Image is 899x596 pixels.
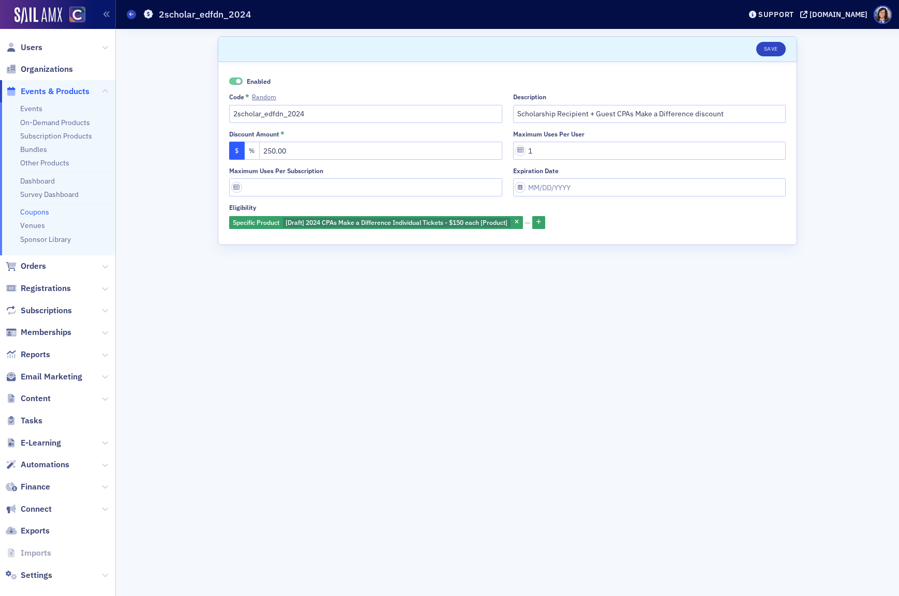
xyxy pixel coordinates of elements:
[21,349,50,360] span: Reports
[6,547,51,559] a: Imports
[21,570,52,581] span: Settings
[6,371,82,383] a: Email Marketing
[20,207,49,217] a: Coupons
[20,190,79,199] a: Survey Dashboard
[20,104,42,113] a: Events
[758,10,794,19] div: Support
[229,78,243,85] span: Enabled
[6,393,51,404] a: Content
[233,218,279,226] span: Specific Product
[21,459,69,470] span: Automations
[229,216,523,229] div: [Draft] 2024 CPAs Make a Difference Individual Tickets - $150 each [Product]
[513,178,786,196] input: MM/DD/YYYY
[21,437,61,449] span: E-Learning
[21,283,71,294] span: Registrations
[20,145,47,154] a: Bundles
[6,459,69,470] a: Automations
[21,481,50,493] span: Finance
[21,261,46,272] span: Orders
[229,130,279,138] div: Discount Amount
[6,525,50,537] a: Exports
[6,415,42,426] a: Tasks
[6,481,50,493] a: Finance
[513,167,559,175] div: Expiration date
[21,393,51,404] span: Content
[810,10,867,19] div: [DOMAIN_NAME]
[20,221,45,230] a: Venues
[21,503,52,515] span: Connect
[21,547,51,559] span: Imports
[800,11,871,18] button: [DOMAIN_NAME]
[14,7,62,24] img: SailAMX
[229,167,323,175] div: Maximum uses per subscription
[513,130,585,138] div: Maximum uses per user
[286,218,507,226] span: [Draft] 2024 CPAs Make a Difference Individual Tickets - $150 each [Product]
[21,86,89,97] span: Events & Products
[20,235,71,244] a: Sponsor Library
[21,371,82,383] span: Email Marketing
[6,42,42,53] a: Users
[6,261,46,272] a: Orders
[6,64,73,75] a: Organizations
[280,130,284,137] abbr: This field is required
[252,93,276,101] button: Code*
[6,349,50,360] a: Reports
[6,305,72,316] a: Subscriptions
[21,415,42,426] span: Tasks
[69,7,85,23] img: SailAMX
[20,118,90,127] a: On-Demand Products
[21,64,73,75] span: Organizations
[20,131,92,141] a: Subscription Products
[20,176,55,186] a: Dashboard
[229,93,244,101] div: Code
[62,7,85,24] a: View Homepage
[159,8,251,21] h1: 2scholar_edfdn_2024
[6,437,61,449] a: E-Learning
[21,525,50,537] span: Exports
[21,327,71,338] span: Memberships
[247,77,271,85] span: Enabled
[6,86,89,97] a: Events & Products
[874,6,892,24] span: Profile
[259,142,502,160] input: 0.00
[6,327,71,338] a: Memberships
[229,142,245,160] button: $
[245,142,260,160] button: %
[21,305,72,316] span: Subscriptions
[21,42,42,53] span: Users
[20,158,69,167] a: Other Products
[229,204,256,211] div: Eligibility
[513,93,546,101] div: Description
[6,283,71,294] a: Registrations
[6,503,52,515] a: Connect
[756,42,786,56] button: Save
[6,570,52,581] a: Settings
[245,93,249,100] abbr: This field is required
